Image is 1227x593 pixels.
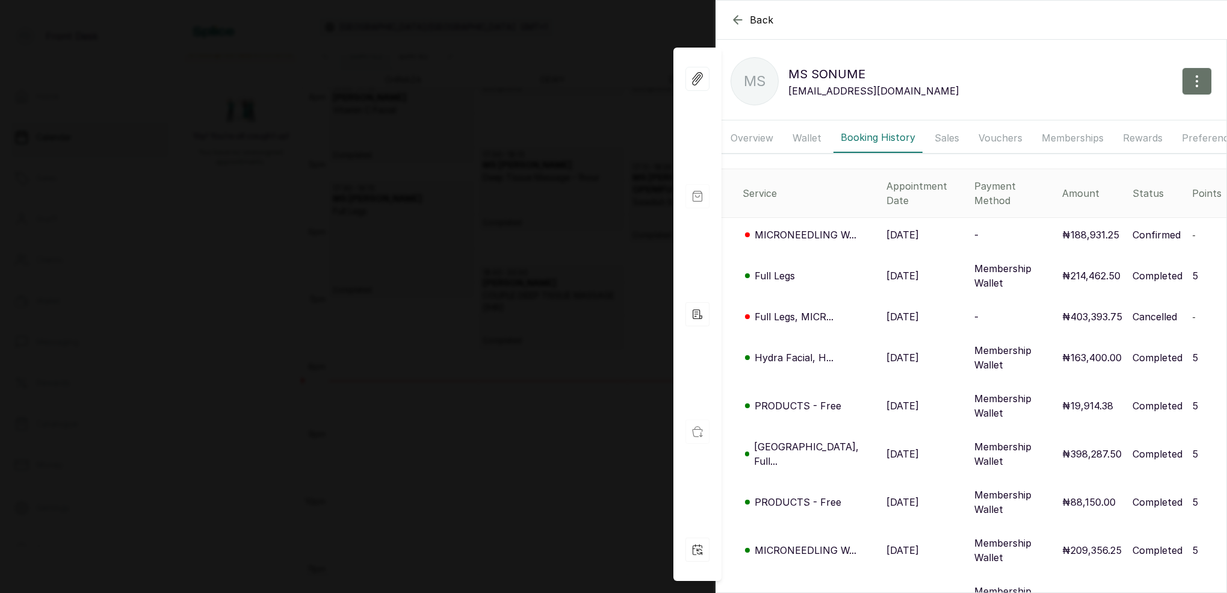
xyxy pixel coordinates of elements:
p: [EMAIL_ADDRESS][DOMAIN_NAME] [788,84,959,98]
p: Membership Wallet [974,391,1052,420]
p: PRODUCTS - Free [755,495,841,509]
p: MS SONUME [788,64,959,84]
p: [DATE] [886,309,919,324]
button: Memberships [1034,123,1111,153]
p: Membership Wallet [974,488,1052,517]
button: Back [731,13,774,27]
p: MICRONEEDLING W... [755,228,856,242]
p: 5 [1192,350,1198,365]
button: Booking History [833,123,923,153]
p: Completed [1133,269,1182,283]
p: ₦398,287.50 [1062,447,1122,461]
p: Full Legs [755,269,795,283]
p: 5 [1192,495,1198,509]
span: - [1192,312,1196,322]
p: Membership Wallet [974,261,1052,290]
p: Completed [1133,495,1182,509]
p: Completed [1133,447,1182,461]
p: ₦188,931.25 [1062,228,1119,242]
p: 5 [1192,399,1198,413]
p: ₦403,393.75 [1062,309,1122,324]
p: Membership Wallet [974,343,1052,372]
p: PRODUCTS - Free [755,399,841,413]
p: [DATE] [886,269,919,283]
p: Membership Wallet [974,439,1052,468]
p: [DATE] [886,543,919,557]
p: ₦163,400.00 [1062,350,1122,365]
p: [DATE] [886,399,919,413]
p: Confirmed [1133,228,1181,242]
p: Full Legs, MICR... [755,309,833,324]
p: Completed [1133,543,1182,557]
p: ₦19,914.38 [1062,399,1113,413]
p: [DATE] [886,447,919,461]
button: Vouchers [971,123,1030,153]
div: Status [1133,186,1182,200]
button: Overview [723,123,780,153]
p: MICRONEEDLING W... [755,543,856,557]
button: Rewards [1116,123,1170,153]
p: Completed [1133,350,1182,365]
p: [DATE] [886,228,919,242]
p: ₦214,462.50 [1062,269,1120,283]
p: - [974,309,978,324]
p: 5 [1192,543,1198,557]
p: ₦209,356.25 [1062,543,1122,557]
button: Wallet [785,123,829,153]
p: Hydra Facial, H... [755,350,833,365]
div: Amount [1062,186,1123,200]
p: 5 [1192,447,1198,461]
span: Back [750,13,774,27]
p: [DATE] [886,495,919,509]
button: Sales [927,123,966,153]
p: ₦88,150.00 [1062,495,1116,509]
p: [DATE] [886,350,919,365]
span: - [1192,230,1196,240]
div: Service [743,186,877,200]
p: MS [744,70,766,92]
div: Points [1192,186,1222,200]
p: Cancelled [1133,309,1177,324]
div: Appointment Date [886,179,964,208]
p: Completed [1133,399,1182,413]
p: [GEOGRAPHIC_DATA], Full... [754,439,877,468]
div: Payment Method [974,179,1052,208]
p: Membership Wallet [974,536,1052,565]
p: - [974,228,978,242]
p: 5 [1192,269,1198,283]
